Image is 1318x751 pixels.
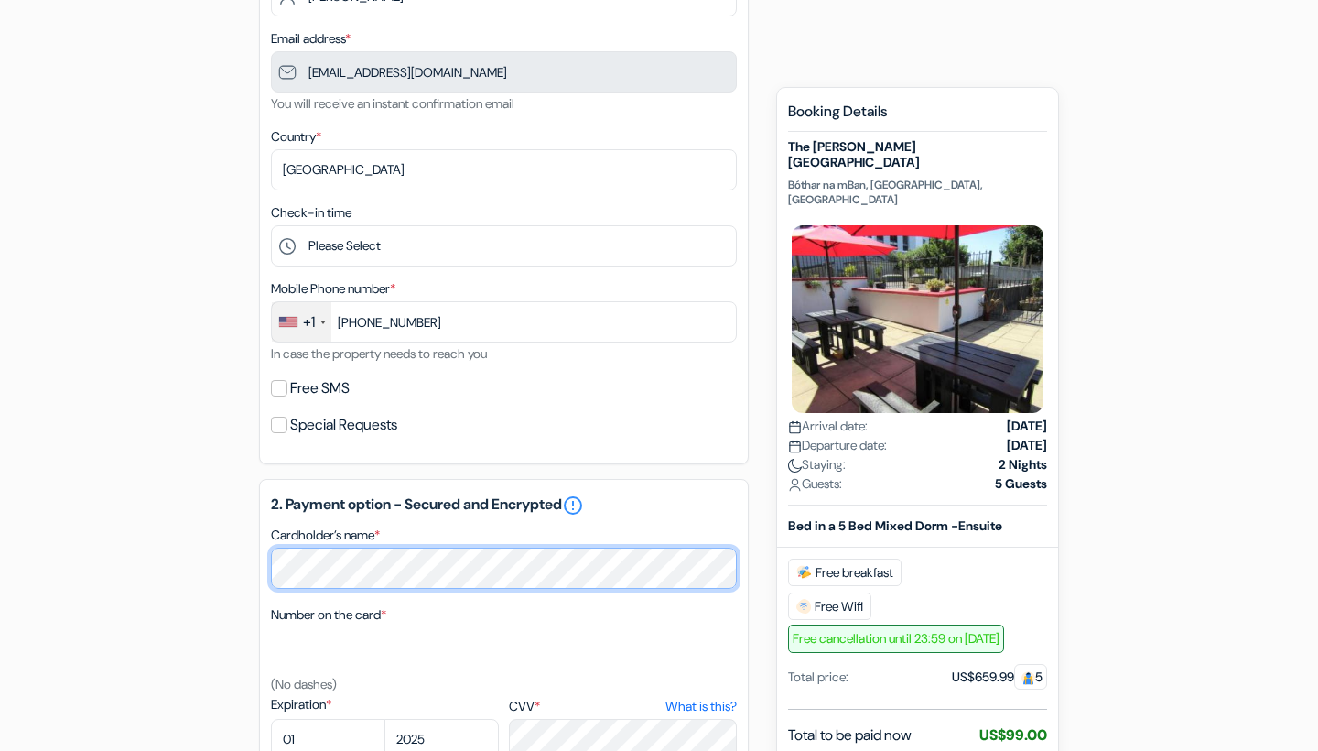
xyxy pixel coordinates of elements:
[788,724,912,746] span: Total to be paid now
[271,345,487,362] small: In case the property needs to reach you
[788,559,902,586] span: Free breakfast
[788,440,802,453] img: calendar.svg
[788,478,802,492] img: user_icon.svg
[1021,671,1035,685] img: guest.svg
[788,455,846,474] span: Staying:
[303,311,315,333] div: +1
[271,29,351,49] label: Email address
[1014,664,1047,690] span: 5
[271,526,380,545] label: Cardholder’s name
[788,178,1047,207] p: Bóthar na mBan, [GEOGRAPHIC_DATA], [GEOGRAPHIC_DATA]
[788,517,1002,534] b: Bed in a 5 Bed Mixed Dorm -Ensuite
[1007,417,1047,436] strong: [DATE]
[788,436,887,455] span: Departure date:
[562,495,584,517] a: error_outline
[272,302,331,342] div: United States: +1
[271,695,499,714] label: Expiration
[290,412,397,438] label: Special Requests
[796,565,812,580] img: free_breakfast.svg
[290,375,350,401] label: Free SMS
[271,495,737,517] h5: 2. Payment option - Secured and Encrypted
[271,301,737,343] input: 201-555-0123
[788,420,802,434] img: calendar.svg
[665,697,737,716] a: What is this?
[271,127,321,147] label: Country
[271,676,337,692] small: (No dashes)
[271,605,386,625] label: Number on the card
[271,95,514,112] small: You will receive an instant confirmation email
[509,697,737,716] label: CVV
[271,279,395,299] label: Mobile Phone number
[788,459,802,473] img: moon.svg
[788,593,871,620] span: Free Wifi
[1007,436,1047,455] strong: [DATE]
[788,139,1047,170] h5: The [PERSON_NAME] [GEOGRAPHIC_DATA]
[788,668,848,687] div: Total price:
[788,103,1047,132] h5: Booking Details
[271,203,351,223] label: Check-in time
[788,625,1004,653] span: Free cancellation until 23:59 on [DATE]
[952,668,1047,687] div: US$659.99
[788,474,842,494] span: Guests:
[979,725,1047,745] span: US$99.00
[999,455,1047,474] strong: 2 Nights
[796,599,811,614] img: free_wifi.svg
[995,474,1047,494] strong: 5 Guests
[788,417,868,436] span: Arrival date:
[271,51,737,93] input: Enter email address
